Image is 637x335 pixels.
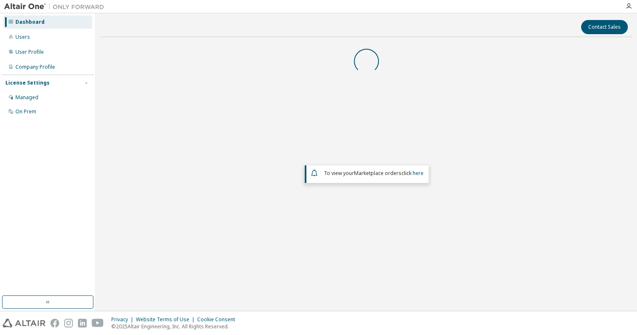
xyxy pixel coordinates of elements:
div: Privacy [111,316,136,323]
img: youtube.svg [92,319,104,327]
img: linkedin.svg [78,319,87,327]
a: here [413,170,424,177]
div: License Settings [5,80,50,86]
div: User Profile [15,49,44,55]
span: To view your click [324,170,424,177]
em: Marketplace orders [354,170,401,177]
img: Altair One [4,2,108,11]
div: Company Profile [15,64,55,70]
div: Users [15,34,30,40]
img: facebook.svg [50,319,59,327]
p: © 2025 Altair Engineering, Inc. All Rights Reserved. [111,323,240,330]
div: Managed [15,94,38,101]
div: Cookie Consent [197,316,240,323]
img: altair_logo.svg [3,319,45,327]
button: Contact Sales [581,20,628,34]
img: instagram.svg [64,319,73,327]
div: On Prem [15,108,36,115]
div: Dashboard [15,19,45,25]
div: Website Terms of Use [136,316,197,323]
